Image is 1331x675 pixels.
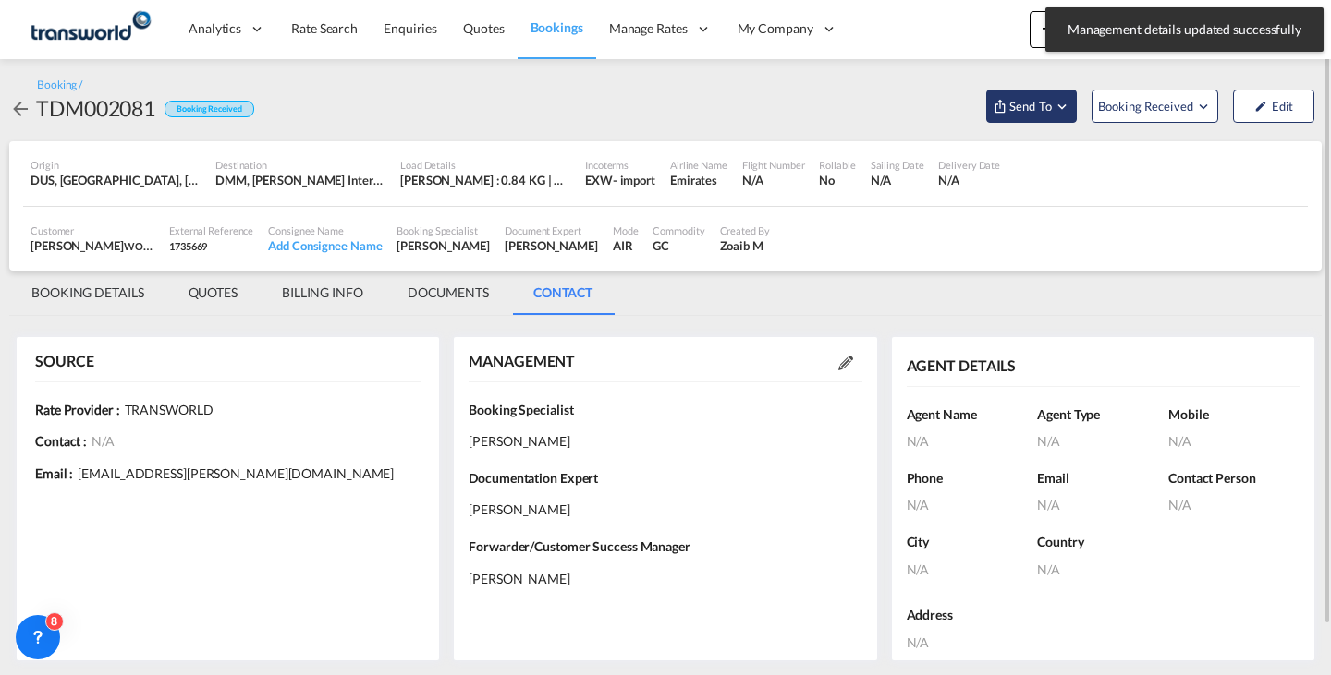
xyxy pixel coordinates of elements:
[463,20,504,36] span: Quotes
[260,271,385,315] md-tab-item: BILLING INFO
[469,351,575,371] div: MANAGEMENT
[169,240,207,252] span: 1735669
[384,20,437,36] span: Enquiries
[400,172,570,188] div: [PERSON_NAME] : 0.84 KG | Volumetric Wt : 1.00 KG | Chargeable Wt : 1.00 KG
[613,172,655,188] div: - import
[469,392,861,428] div: Booking Specialist
[31,237,154,254] div: [PERSON_NAME]
[819,158,855,172] div: Rollable
[268,223,382,237] div: Consignee Name
[1062,20,1307,39] span: Management details updated successfully
[1092,90,1218,123] button: Open demo menu
[907,396,1038,433] div: Agent Name
[9,93,36,123] div: icon-arrow-left
[469,432,570,451] span: [PERSON_NAME]
[1037,460,1168,497] div: Email
[505,237,598,254] div: [PERSON_NAME]
[1037,432,1168,451] div: N/A
[819,172,855,188] div: No
[907,524,1038,560] div: City
[1233,90,1314,123] button: icon-pencilEdit
[670,158,727,172] div: Airline Name
[385,271,511,315] md-tab-item: DOCUMENTS
[720,223,770,237] div: Created By
[31,158,201,172] div: Origin
[738,19,813,38] span: My Company
[907,496,1038,514] div: N/A
[511,271,615,315] md-tab-item: CONTACT
[18,18,362,38] body: Editor, editor6
[742,158,805,172] div: Flight Number
[397,223,490,237] div: Booking Specialist
[35,351,93,371] div: SOURCE
[166,271,260,315] md-tab-item: QUOTES
[215,158,385,172] div: Destination
[73,465,394,481] span: [EMAIL_ADDRESS][PERSON_NAME][DOMAIN_NAME]
[1037,496,1168,514] div: N/A
[871,172,924,188] div: N/A
[37,78,82,93] div: Booking /
[31,223,154,237] div: Customer
[838,356,853,370] md-icon: Edit
[28,8,153,50] img: 1a84b2306ded11f09c1219774cd0a0fe.png
[907,356,1017,376] div: AGENT DETAILS
[1037,560,1300,579] div: N/A
[124,238,255,253] span: WORLD TRADING SERVICES
[720,237,770,254] div: Zoaib M
[35,402,120,417] b: Rate Provider :
[169,223,253,237] div: External Reference
[653,237,704,254] div: GC
[938,158,1000,172] div: Delivery Date
[1168,432,1300,451] div: N/A
[653,223,704,237] div: Commodity
[87,433,115,449] span: N/A
[9,98,31,120] md-icon: icon-arrow-left
[938,172,1000,188] div: N/A
[9,271,166,315] md-tab-item: BOOKING DETAILS
[670,172,727,188] div: Emirates
[189,19,241,38] span: Analytics
[907,560,1038,579] div: N/A
[291,20,358,36] span: Rate Search
[613,223,639,237] div: Mode
[609,19,688,38] span: Manage Rates
[9,271,615,315] md-pagination-wrapper: Use the left and right arrow keys to navigate between tabs
[742,172,805,188] div: N/A
[871,158,924,172] div: Sailing Date
[35,465,73,481] b: Email :
[1098,97,1195,115] span: Booking Received
[1007,97,1054,115] span: Send To
[1037,524,1300,560] div: Country
[215,172,385,188] div: DMM, King Fahd International, Ad Dammam, Saudi Arabia, Middle East, Middle East
[907,597,953,633] div: Address
[36,93,155,123] div: TDM002081
[907,460,1038,497] div: Phone
[1030,11,1114,48] button: icon-plus 400-fgNewicon-chevron-down
[35,433,87,449] b: Contact :
[469,460,861,497] div: Documentation Expert
[907,432,1038,451] div: N/A
[613,237,639,254] div: AIR
[531,19,583,35] span: Bookings
[505,223,598,237] div: Document Expert
[585,172,613,188] div: EXW
[469,528,861,565] div: Forwarder/Customer Success Manager
[1168,496,1300,514] div: N/A
[268,237,382,254] div: Add Consignee Name
[397,237,490,254] div: [PERSON_NAME]
[469,570,570,588] span: [PERSON_NAME]
[585,158,655,172] div: Incoterms
[986,90,1077,123] button: Open demo menu
[400,158,570,172] div: Load Details
[1254,100,1267,113] md-icon: icon-pencil
[31,172,201,188] div: DUS, Düsseldorf International, Düsseldorf, Germany, Western Europe, Europe
[1168,460,1300,497] div: Contact Person
[165,101,253,118] div: Booking Received
[1168,396,1300,433] div: Mobile
[907,633,953,652] div: N/A
[120,402,214,417] span: TRANSWORLD
[1037,396,1168,433] div: Agent Type
[469,500,570,519] span: [PERSON_NAME]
